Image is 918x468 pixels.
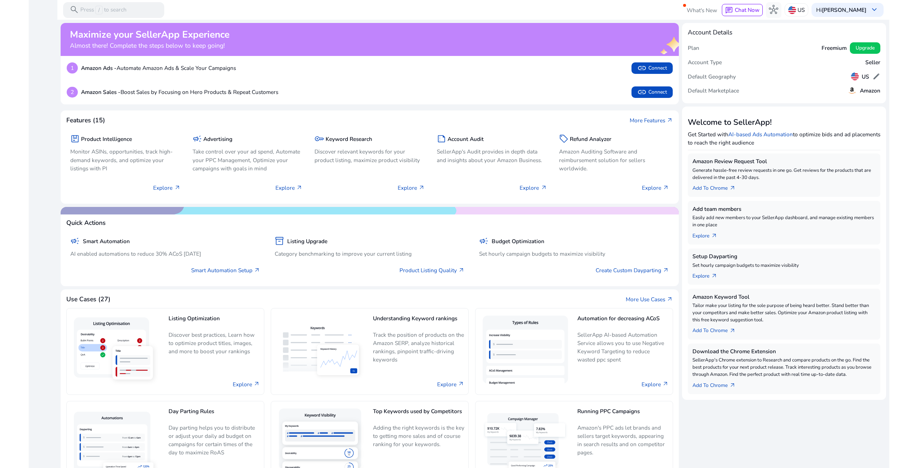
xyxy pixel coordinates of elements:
h4: Use Cases (27) [66,296,110,303]
span: arrow_outward [729,382,736,389]
span: arrow_outward [667,117,673,124]
a: Explore [642,380,669,388]
a: AI-based Ads Automation [728,131,793,138]
p: SellerApp's Chrome extension to Research and compare products on the go. Find the best products f... [692,357,876,378]
button: hub [766,2,782,18]
h5: Understanding Keyword rankings [373,315,464,328]
h5: Advertising [203,136,232,142]
a: More Use Casesarrow_outward [626,295,673,303]
p: Set hourly campaign budgets to maximize visibility [479,250,669,258]
img: Automation for decreasing ACoS [479,312,571,391]
a: Explorearrow_outward [692,229,724,240]
a: Explore [233,380,260,388]
b: Amazon Sales - [81,88,120,96]
h5: Default Geography [688,74,736,80]
b: Amazon Ads - [81,64,117,72]
h4: Almost there! Complete the steps below to keep going! [70,42,229,49]
h5: Amazon [860,88,880,94]
p: Monitor ASINs, opportunities, track high-demand keywords, and optimize your listings with PI [70,147,181,172]
h5: Listing Upgrade [287,238,327,245]
img: Listing Optimization [71,314,162,389]
span: sell [559,134,568,143]
p: Track the position of products on the Amazon SERP, analyze historical rankings, pinpoint traffic-... [373,331,464,364]
p: Hi [816,7,866,13]
a: Add To Chrome [692,181,742,192]
span: inventory_2 [275,236,284,246]
p: Generate hassle-free review requests in one go. Get reviews for the products that are delivered i... [692,167,876,181]
b: [PERSON_NAME] [822,6,866,14]
span: summarize [437,134,446,143]
span: Connect [637,88,667,97]
h4: Account Details [688,29,732,36]
span: campaign [70,236,80,246]
h5: Refund Analyzer [570,136,611,142]
p: Easily add new members to your SellerApp dashboard, and manage existing members in one place [692,214,876,229]
p: AI enabled automations to reduce 30% ACoS [DATE] [70,250,260,258]
span: arrow_outward [729,185,736,192]
a: Smart Automation Setup [191,266,260,274]
p: Explore [153,184,180,192]
span: arrow_outward [254,267,260,274]
h5: Freemium [822,45,847,51]
p: Get Started with to optimize bids and ad placements to reach the right audience [688,130,880,147]
span: arrow_outward [711,273,718,279]
h5: Keyword Research [326,136,372,142]
a: More Featuresarrow_outward [630,116,673,124]
h4: Features (15) [66,117,105,124]
h5: Amazon Keyword Tool [692,294,876,300]
button: linkConnect [631,86,672,98]
a: Create Custom Dayparting [596,266,669,274]
p: Explore [398,184,425,192]
p: Category benchmarking to improve your current listing [275,250,465,258]
p: Set hourly campaign budgets to maximize visibility [692,262,876,269]
p: Explore [275,184,303,192]
span: hub [769,5,778,14]
p: US [798,4,805,16]
p: Boost Sales by Focusing on Hero Products & Repeat Customers [81,88,278,96]
span: / [95,6,102,14]
h4: Quick Actions [66,219,106,227]
a: Add To Chrome [692,378,742,389]
h5: US [862,74,869,80]
span: campaign [193,134,202,143]
h5: Listing Optimization [169,315,260,328]
h5: Day Parting Rules [169,408,260,421]
p: Take control over your ad spend, Automate your PPC Management, Optimize your campaigns with goals... [193,147,303,172]
h5: Smart Automation [83,238,130,245]
a: Explorearrow_outward [692,269,724,280]
h5: Product Intelligence [81,136,132,142]
span: campaign [479,236,488,246]
span: link [637,88,647,97]
span: arrow_outward [663,267,669,274]
span: What's New [687,4,717,16]
img: amazon.svg [847,86,857,95]
h5: Add team members [692,206,876,212]
h5: Account Audit [448,136,484,142]
p: Adding the right keywords is the key to getting more sales and of course ranking for your keywords. [373,424,464,454]
img: us.svg [851,72,859,80]
a: Add To Chrome [692,324,742,335]
h5: Budget Optimization [492,238,544,245]
span: package [70,134,80,143]
p: Discover relevant keywords for your product listing, maximize product visibility [314,147,425,164]
span: arrow_outward [458,381,464,387]
img: Understanding Keyword rankings [275,320,366,383]
p: 2 [67,87,78,98]
p: SellerApp AI-based Automation Service allows you to use Negative Keyword Targeting to reduce wast... [577,331,669,364]
p: Explore [642,184,669,192]
a: Product Listing Quality [399,266,465,274]
h5: Plan [688,45,699,51]
span: key [314,134,324,143]
span: arrow_outward [296,185,303,191]
a: Explore [437,380,464,388]
span: arrow_outward [662,381,669,387]
span: keyboard_arrow_down [870,5,879,14]
p: Press to search [80,6,127,14]
span: Connect [637,63,667,73]
span: chat [725,6,733,14]
button: linkConnect [631,62,672,74]
span: arrow_outward [729,328,736,334]
img: us.svg [788,6,796,14]
span: arrow_outward [541,185,547,191]
h5: Setup Dayparting [692,253,876,260]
